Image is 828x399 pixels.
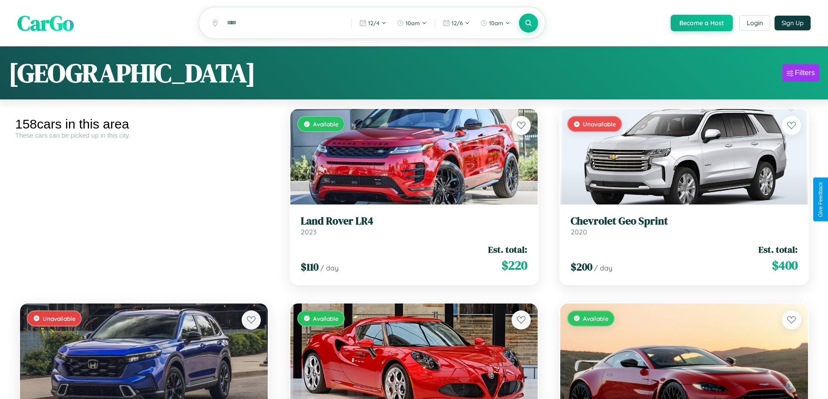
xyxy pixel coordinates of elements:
[301,215,528,228] h3: Land Rover LR4
[17,9,74,37] span: CarGo
[15,117,273,132] div: 158 cars in this area
[818,182,824,217] div: Give Feedback
[571,228,587,236] span: 2020
[452,20,463,26] span: 12 / 6
[489,20,503,26] span: 10am
[502,257,527,274] span: $ 220
[583,315,609,322] span: Available
[782,64,819,82] button: Filters
[488,243,527,256] span: Est. total:
[313,120,339,128] span: Available
[15,132,273,139] div: These cars can be picked up in this city.
[392,16,431,30] button: 10am
[301,228,316,236] span: 2023
[571,215,798,236] a: Chevrolet Geo Sprint2020
[571,260,592,274] span: $ 200
[355,16,391,30] button: 12/4
[739,15,770,31] button: Login
[368,20,379,26] span: 12 / 4
[320,264,339,272] span: / day
[301,260,319,274] span: $ 110
[301,215,528,236] a: Land Rover LR42023
[439,16,474,30] button: 12/6
[9,55,256,91] h1: [GEOGRAPHIC_DATA]
[583,120,616,128] span: Unavailable
[313,315,339,322] span: Available
[772,257,798,274] span: $ 400
[671,15,733,31] button: Become a Host
[476,16,515,30] button: 10am
[775,16,811,30] button: Sign Up
[571,215,798,228] h3: Chevrolet Geo Sprint
[758,243,798,256] span: Est. total:
[594,264,612,272] span: / day
[43,315,76,322] span: Unavailable
[795,69,815,77] div: Filters
[406,20,420,26] span: 10am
